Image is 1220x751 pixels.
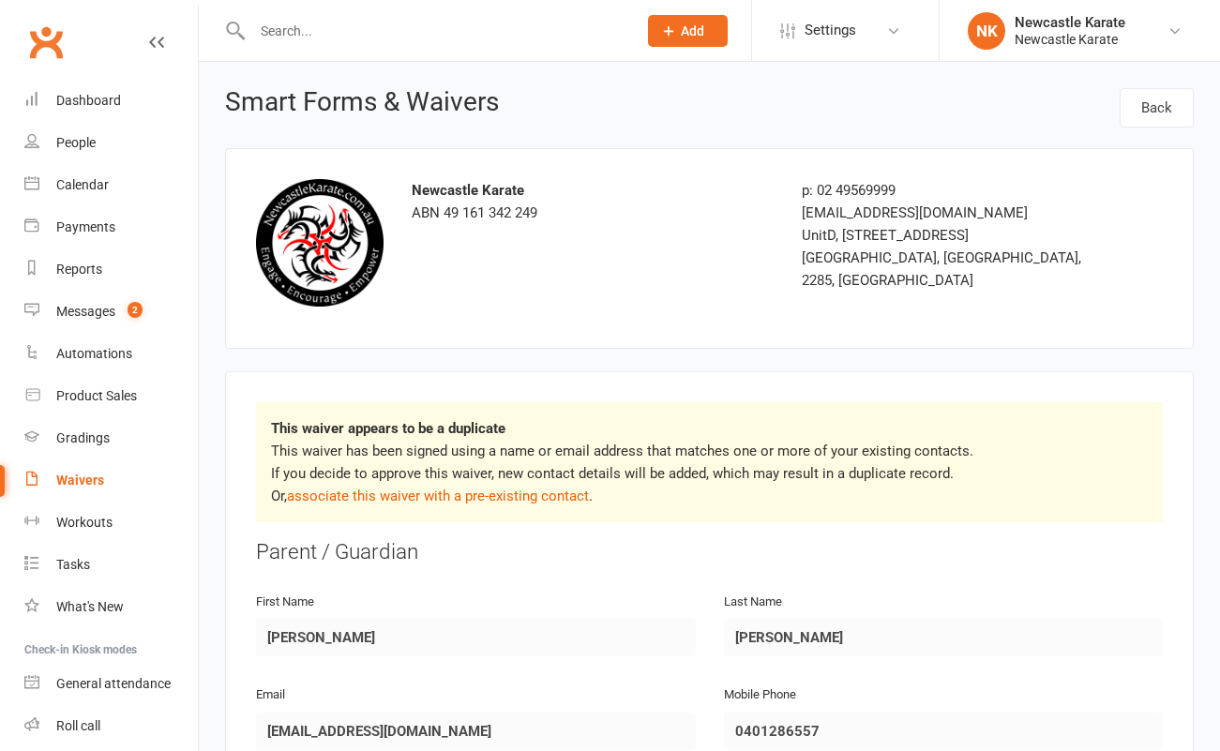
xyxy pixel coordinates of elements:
[24,206,198,248] a: Payments
[24,459,198,502] a: Waivers
[24,375,198,417] a: Product Sales
[23,19,69,66] a: Clubworx
[256,179,384,307] img: logo.png
[56,388,137,403] div: Product Sales
[1015,14,1125,31] div: Newcastle Karate
[256,593,314,612] label: First Name
[802,202,1085,224] div: [EMAIL_ADDRESS][DOMAIN_NAME]
[56,515,113,530] div: Workouts
[802,224,1085,247] div: UnitD, [STREET_ADDRESS]
[56,304,115,319] div: Messages
[56,262,102,277] div: Reports
[24,502,198,544] a: Workouts
[56,676,171,691] div: General attendance
[802,247,1085,292] div: [GEOGRAPHIC_DATA], [GEOGRAPHIC_DATA], 2285, [GEOGRAPHIC_DATA]
[24,586,198,628] a: What's New
[56,219,115,234] div: Payments
[24,122,198,164] a: People
[56,346,132,361] div: Automations
[648,15,728,47] button: Add
[56,599,124,614] div: What's New
[1015,31,1125,48] div: Newcastle Karate
[56,135,96,150] div: People
[271,440,1148,507] p: This waiver has been signed using a name or email address that matches one or more of your existi...
[56,430,110,445] div: Gradings
[24,164,198,206] a: Calendar
[802,179,1085,202] div: p: 02 49569999
[24,417,198,459] a: Gradings
[24,291,198,333] a: Messages 2
[56,177,109,192] div: Calendar
[128,302,143,318] span: 2
[24,663,198,705] a: General attendance kiosk mode
[256,537,1163,567] div: Parent / Guardian
[56,557,90,572] div: Tasks
[724,593,782,612] label: Last Name
[56,718,100,733] div: Roll call
[24,80,198,122] a: Dashboard
[287,488,589,504] a: associate this waiver with a pre-existing contact
[56,473,104,488] div: Waivers
[1120,88,1194,128] a: Back
[412,182,524,199] strong: Newcastle Karate
[256,685,285,705] label: Email
[271,420,505,437] strong: This waiver appears to be a duplicate
[225,88,499,122] h1: Smart Forms & Waivers
[56,93,121,108] div: Dashboard
[412,179,773,224] div: ABN 49 161 342 249
[24,705,198,747] a: Roll call
[681,23,704,38] span: Add
[247,18,624,44] input: Search...
[24,333,198,375] a: Automations
[724,685,796,705] label: Mobile Phone
[805,9,856,52] span: Settings
[24,248,198,291] a: Reports
[968,12,1005,50] div: NK
[24,544,198,586] a: Tasks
